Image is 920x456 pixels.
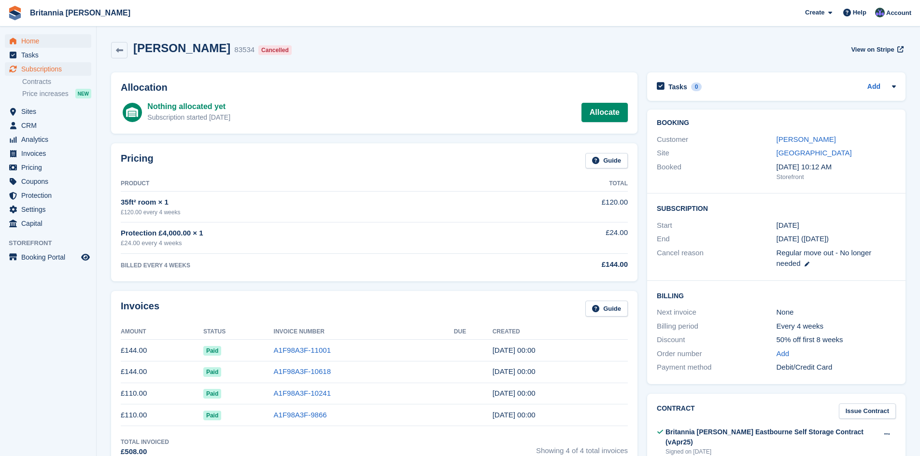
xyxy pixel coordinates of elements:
a: menu [5,250,91,264]
a: A1F98A3F-9866 [274,411,327,419]
a: Issue Contract [839,403,896,419]
th: Due [454,324,493,340]
span: Help [853,8,866,17]
a: View on Stripe [847,41,906,57]
div: Start [657,220,776,231]
time: 2025-05-06 23:00:40 UTC [493,411,536,419]
th: Status [203,324,274,340]
a: menu [5,189,91,202]
div: Customer [657,134,776,145]
div: Subscription started [DATE] [147,112,230,123]
span: Tasks [21,48,79,62]
h2: [PERSON_NAME] [133,41,230,55]
a: A1F98A3F-11001 [274,346,331,354]
h2: Subscription [657,203,896,213]
span: View on Stripe [851,45,894,55]
span: Sites [21,105,79,118]
div: Britannia [PERSON_NAME] Eastbourne Self Storage Contract (vApr25) [665,427,878,447]
span: Subscriptions [21,62,79,76]
td: £144.00 [121,340,203,361]
a: Price increases NEW [22,88,91,99]
a: menu [5,203,91,216]
div: Nothing allocated yet [147,101,230,112]
th: Amount [121,324,203,340]
th: Total [506,176,628,192]
a: Add [867,82,880,93]
div: Order number [657,348,776,359]
th: Invoice Number [274,324,454,340]
th: Product [121,176,506,192]
a: Contracts [22,77,91,86]
time: 2025-07-01 23:00:33 UTC [493,367,536,375]
img: Lee Cradock [875,8,885,17]
span: Pricing [21,161,79,174]
h2: Invoices [121,301,159,317]
span: Home [21,34,79,48]
span: Booking Portal [21,250,79,264]
img: stora-icon-8386f47178a22dfd0bd8f6a31ec36ba5ce8667c1dd55bd0f319d3a0aa187defe.svg [8,6,22,20]
a: menu [5,105,91,118]
div: Site [657,148,776,159]
div: Discount [657,334,776,345]
div: Next invoice [657,307,776,318]
time: 2025-05-06 23:00:00 UTC [777,220,799,231]
h2: Pricing [121,153,154,169]
span: Account [886,8,911,18]
span: Regular move out - No longer needed [777,249,872,268]
a: menu [5,217,91,230]
a: [PERSON_NAME] [777,135,836,143]
span: Coupons [21,175,79,188]
a: menu [5,62,91,76]
div: NEW [75,89,91,98]
div: Billing period [657,321,776,332]
h2: Contract [657,403,695,419]
div: £144.00 [506,259,628,270]
span: [DATE] ([DATE]) [777,235,829,243]
div: None [777,307,896,318]
span: Paid [203,411,221,420]
time: 2025-07-29 23:00:34 UTC [493,346,536,354]
td: £110.00 [121,383,203,404]
div: Signed on [DATE] [665,447,878,456]
a: A1F98A3F-10241 [274,389,331,397]
div: Cancelled [258,45,292,55]
div: £24.00 every 4 weeks [121,238,506,248]
td: £24.00 [506,222,628,253]
div: End [657,234,776,245]
a: menu [5,175,91,188]
a: menu [5,147,91,160]
span: Paid [203,346,221,356]
a: Preview store [80,251,91,263]
span: Protection [21,189,79,202]
a: menu [5,161,91,174]
a: menu [5,48,91,62]
span: Create [805,8,824,17]
a: Allocate [581,103,628,122]
div: Cancel reason [657,248,776,269]
span: CRM [21,119,79,132]
h2: Allocation [121,82,628,93]
div: BILLED EVERY 4 WEEKS [121,261,506,270]
div: [DATE] 10:12 AM [777,162,896,173]
a: menu [5,133,91,146]
div: Payment method [657,362,776,373]
div: Total Invoiced [121,438,169,446]
span: Settings [21,203,79,216]
a: menu [5,34,91,48]
a: Britannia [PERSON_NAME] [26,5,134,21]
span: Storefront [9,238,96,248]
span: Invoices [21,147,79,160]
div: 50% off first 8 weeks [777,334,896,345]
span: Price increases [22,89,69,98]
time: 2025-06-03 23:00:15 UTC [493,389,536,397]
div: 35ft² room × 1 [121,197,506,208]
span: Capital [21,217,79,230]
span: Analytics [21,133,79,146]
span: Paid [203,367,221,377]
a: Guide [585,301,628,317]
div: 83534 [234,44,255,55]
h2: Billing [657,290,896,300]
th: Created [493,324,628,340]
a: A1F98A3F-10618 [274,367,331,375]
div: Booked [657,162,776,182]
